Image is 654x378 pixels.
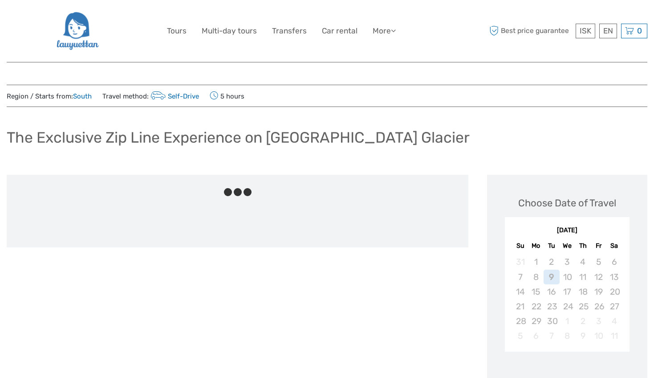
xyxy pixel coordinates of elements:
span: Travel method: [102,90,199,102]
a: Car rental [322,25,357,37]
div: Not available Monday, September 29th, 2025 [528,314,544,329]
div: Not available Wednesday, October 1st, 2025 [560,314,575,329]
div: Not available Tuesday, September 2nd, 2025 [544,255,559,269]
div: Not available Sunday, October 5th, 2025 [512,329,528,343]
a: More [373,25,396,37]
div: Not available Friday, October 10th, 2025 [591,329,606,343]
div: Not available Thursday, September 4th, 2025 [575,255,591,269]
a: Self-Drive [149,92,199,100]
div: Not available Friday, September 12th, 2025 [591,270,606,284]
div: Choose Date of Travel [518,196,616,210]
div: Not available Saturday, September 20th, 2025 [606,284,622,299]
div: Not available Tuesday, September 23rd, 2025 [544,299,559,314]
div: Not available Wednesday, September 3rd, 2025 [560,255,575,269]
div: Not available Sunday, September 14th, 2025 [512,284,528,299]
div: Not available Monday, September 15th, 2025 [528,284,544,299]
div: Su [512,240,528,252]
span: ISK [580,26,591,35]
div: Not available Friday, September 26th, 2025 [591,299,606,314]
div: Not available Sunday, September 7th, 2025 [512,270,528,284]
div: Not available Sunday, September 21st, 2025 [512,299,528,314]
span: 5 hours [210,90,244,102]
div: Not available Saturday, September 13th, 2025 [606,270,622,284]
h1: The Exclusive Zip Line Experience on [GEOGRAPHIC_DATA] Glacier [7,128,470,147]
div: Not available Wednesday, September 10th, 2025 [560,270,575,284]
div: Not available Monday, September 22nd, 2025 [528,299,544,314]
div: We [560,240,575,252]
div: Not available Wednesday, October 8th, 2025 [560,329,575,343]
div: Not available Tuesday, October 7th, 2025 [544,329,559,343]
span: 0 [636,26,643,35]
div: Not available Monday, September 1st, 2025 [528,255,544,269]
div: Sa [606,240,622,252]
div: Not available Friday, October 3rd, 2025 [591,314,606,329]
div: Not available Wednesday, September 17th, 2025 [560,284,575,299]
div: Not available Thursday, October 2nd, 2025 [575,314,591,329]
div: Not available Tuesday, September 16th, 2025 [544,284,559,299]
div: Not available Wednesday, September 24th, 2025 [560,299,575,314]
div: Not available Monday, October 6th, 2025 [528,329,544,343]
span: Best price guarantee [487,24,573,38]
div: Not available Saturday, October 4th, 2025 [606,314,622,329]
a: Transfers [272,25,307,37]
div: Not available Saturday, September 6th, 2025 [606,255,622,269]
img: 2954-36deae89-f5b4-4889-ab42-60a468582106_logo_big.png [56,7,99,55]
div: Not available Tuesday, September 9th, 2025 [544,270,559,284]
a: Tours [167,25,187,37]
div: Not available Sunday, August 31st, 2025 [512,255,528,269]
div: Not available Tuesday, September 30th, 2025 [544,314,559,329]
div: Not available Sunday, September 28th, 2025 [512,314,528,329]
div: Fr [591,240,606,252]
div: Not available Monday, September 8th, 2025 [528,270,544,284]
div: Not available Friday, September 5th, 2025 [591,255,606,269]
div: Tu [544,240,559,252]
div: Not available Friday, September 19th, 2025 [591,284,606,299]
div: month 2025-09 [508,255,627,343]
a: Multi-day tours [202,25,257,37]
a: South [73,92,92,100]
div: Not available Thursday, September 11th, 2025 [575,270,591,284]
div: EN [599,24,617,38]
div: Th [575,240,591,252]
div: Not available Thursday, September 25th, 2025 [575,299,591,314]
div: Not available Saturday, October 11th, 2025 [606,329,622,343]
div: Not available Saturday, September 27th, 2025 [606,299,622,314]
div: Mo [528,240,544,252]
div: [DATE] [505,226,630,235]
div: Not available Thursday, October 9th, 2025 [575,329,591,343]
div: Not available Thursday, September 18th, 2025 [575,284,591,299]
span: Region / Starts from: [7,92,92,101]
